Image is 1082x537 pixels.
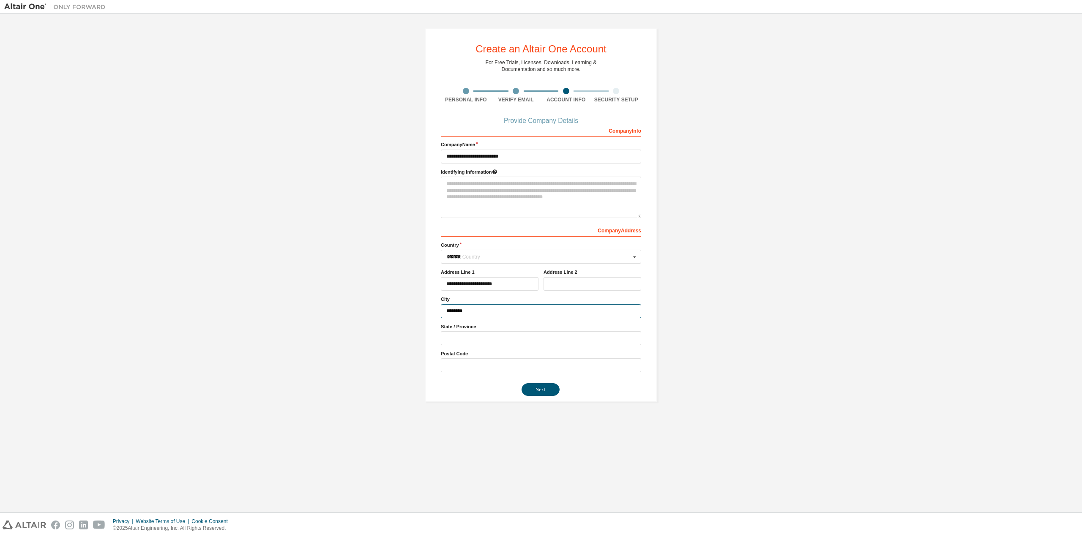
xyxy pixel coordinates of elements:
[591,96,642,103] div: Security Setup
[475,44,607,54] div: Create an Altair One Account
[441,296,641,303] label: City
[441,96,491,103] div: Personal Info
[486,59,597,73] div: For Free Trials, Licenses, Downloads, Learning & Documentation and so much more.
[113,525,233,532] p: © 2025 Altair Engineering, Inc. All Rights Reserved.
[522,383,560,396] button: Next
[447,254,631,259] div: Select Country
[544,269,641,275] label: Address Line 2
[65,521,74,529] img: instagram.svg
[113,518,136,525] div: Privacy
[441,169,641,175] label: Please provide any information that will help our support team identify your company. Email and n...
[441,223,641,237] div: Company Address
[136,518,191,525] div: Website Terms of Use
[51,521,60,529] img: facebook.svg
[441,141,641,148] label: Company Name
[79,521,88,529] img: linkedin.svg
[441,269,538,275] label: Address Line 1
[441,123,641,137] div: Company Info
[3,521,46,529] img: altair_logo.svg
[441,242,641,248] label: Country
[441,323,641,330] label: State / Province
[441,350,641,357] label: Postal Code
[541,96,591,103] div: Account Info
[93,521,105,529] img: youtube.svg
[191,518,232,525] div: Cookie Consent
[4,3,110,11] img: Altair One
[441,118,641,123] div: Provide Company Details
[491,96,541,103] div: Verify Email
